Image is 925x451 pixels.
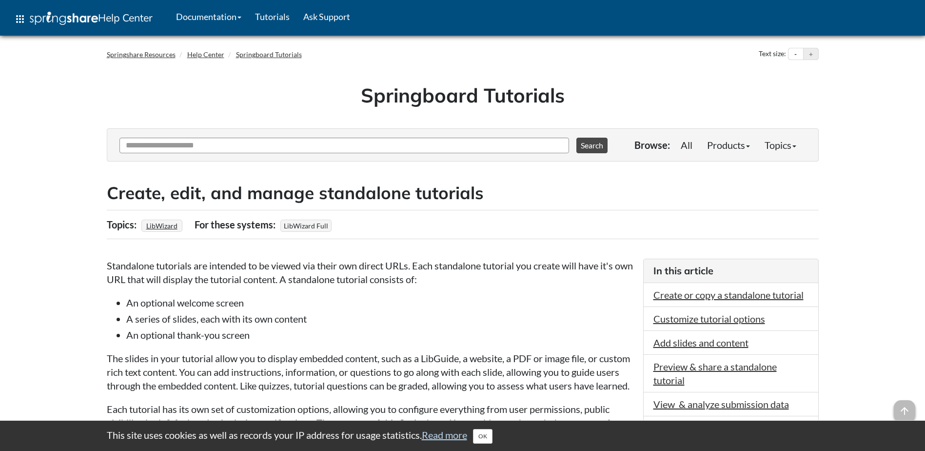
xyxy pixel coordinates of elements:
a: Products [700,135,757,155]
img: Springshare [30,12,98,25]
span: Help Center [98,11,153,24]
a: Tutorials [248,4,296,29]
h1: Springboard Tutorials [114,82,811,109]
div: This site uses cookies as well as records your IP address for usage statistics. [97,428,828,444]
a: Documentation [169,4,248,29]
p: Each tutorial has its own set of customization options, allowing you to configure everything from... [107,402,633,443]
p: The slides in your tutorial allow you to display embedded content, such as a LibGuide, a website,... [107,351,633,392]
h2: Create, edit, and manage standalone tutorials [107,181,819,205]
a: Customize tutorial options [653,313,765,325]
a: LibWizard [145,219,179,233]
a: All [673,135,700,155]
a: Ask Support [296,4,357,29]
a: Preview & share a standalone tutorial [653,361,777,386]
div: Text size: [757,48,788,61]
span: LibWizard Full [280,220,332,232]
button: Close [473,429,492,444]
a: Springshare Resources [107,50,176,59]
a: Help Center [187,50,224,59]
div: Topics: [107,215,139,234]
li: A series of slides, each with its own content [126,312,633,326]
p: Standalone tutorials are intended to be viewed via their own direct URLs. Each standalone tutoria... [107,259,633,286]
h3: In this article [653,264,808,278]
a: Topics [757,135,804,155]
a: Add slides and content [653,337,748,348]
a: arrow_upward [894,401,915,413]
p: Browse: [634,138,670,152]
a: apps Help Center [7,4,159,34]
a: View & analyze submission data [653,398,789,410]
button: Search [576,138,608,153]
li: An optional thank-you screen [126,328,633,342]
a: Create or copy a standalone tutorial [653,289,804,301]
div: For these systems: [195,215,278,234]
button: Decrease text size [788,48,803,60]
li: An optional welcome screen [126,296,633,309]
button: Increase text size [804,48,818,60]
a: Read more [422,429,467,441]
span: apps [14,13,26,25]
a: Springboard Tutorials [236,50,302,59]
span: arrow_upward [894,400,915,422]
